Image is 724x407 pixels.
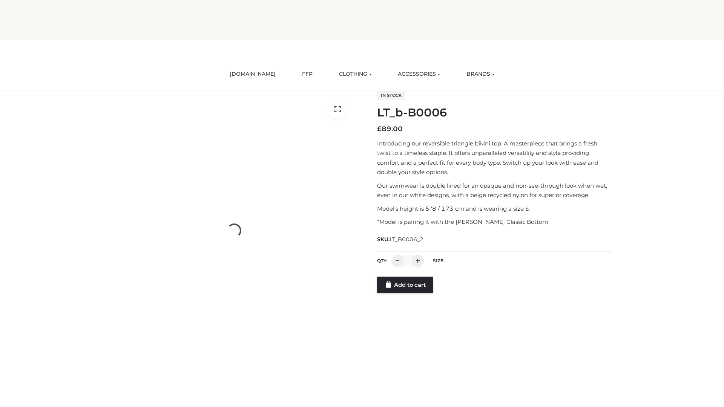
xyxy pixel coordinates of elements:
a: FFP [296,66,318,83]
h1: LT_b-B0006 [377,106,612,119]
a: ACCESSORIES [392,66,446,83]
a: [DOMAIN_NAME] [224,66,281,83]
p: Model’s height is 5 ‘8 / 173 cm and is wearing a size S. [377,204,612,214]
a: CLOTHING [333,66,377,83]
p: Our swimwear is double lined for an opaque and non-see-through look when wet, even in our white d... [377,181,612,200]
a: Add to cart [377,277,433,293]
bdi: 89.00 [377,125,403,133]
label: QTY: [377,258,388,263]
a: BRANDS [461,66,500,83]
label: Size: [433,258,445,263]
span: £ [377,125,382,133]
span: LT_B0006_2 [390,236,423,243]
p: Introducing our reversible triangle bikini top. A masterpiece that brings a fresh twist to a time... [377,139,612,177]
span: In stock [377,91,405,100]
span: SKU: [377,235,424,244]
p: *Model is pairing it with the [PERSON_NAME] Classic Bottom [377,217,612,227]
